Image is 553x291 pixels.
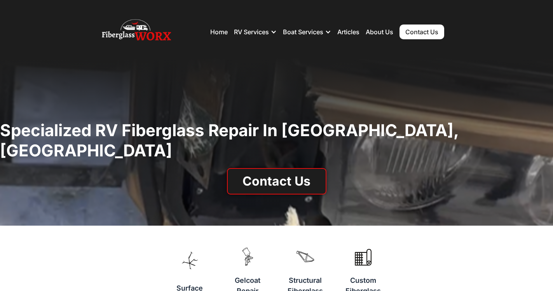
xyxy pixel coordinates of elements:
[337,28,359,36] a: Articles
[234,28,269,36] div: RV Services
[178,238,202,283] img: A vector of icon of a spreading spider crack
[236,238,260,275] img: A paint gun
[210,28,228,36] a: Home
[366,28,393,36] a: About Us
[283,20,331,44] div: Boat Services
[351,238,375,275] img: A roll of fiberglass mat
[293,238,317,275] img: A piece of fiberglass that represents structure
[227,168,326,195] a: Contact Us
[234,20,277,44] div: RV Services
[399,25,444,39] a: Contact Us
[283,28,323,36] div: Boat Services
